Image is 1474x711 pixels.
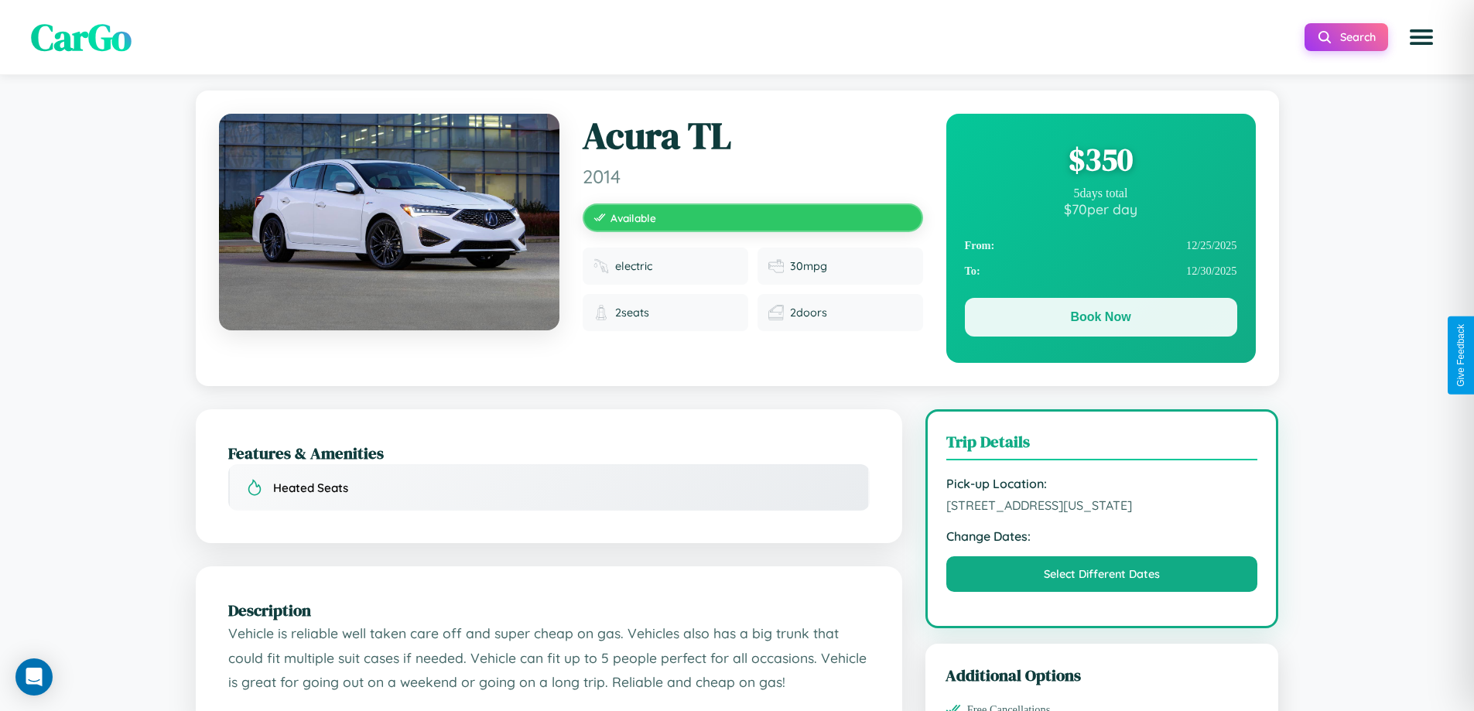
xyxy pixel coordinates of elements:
button: Select Different Dates [946,556,1258,592]
span: Available [610,211,656,224]
div: Open Intercom Messenger [15,658,53,696]
strong: Change Dates: [946,528,1258,544]
img: Seats [593,305,609,320]
h2: Features & Amenities [228,442,870,464]
div: 12 / 25 / 2025 [965,233,1237,258]
span: 2 seats [615,306,649,320]
button: Book Now [965,298,1237,337]
span: 30 mpg [790,259,827,273]
div: 5 days total [965,186,1237,200]
span: electric [615,259,652,273]
div: $ 70 per day [965,200,1237,217]
span: [STREET_ADDRESS][US_STATE] [946,497,1258,513]
strong: To: [965,265,980,278]
div: $ 350 [965,138,1237,180]
img: Fuel type [593,258,609,274]
div: 12 / 30 / 2025 [965,258,1237,284]
h1: Acura TL [583,114,923,159]
strong: Pick-up Location: [946,476,1258,491]
div: Give Feedback [1455,324,1466,387]
img: Fuel efficiency [768,258,784,274]
h2: Description [228,599,870,621]
button: Open menu [1400,15,1443,59]
p: Vehicle is reliable well taken care off and super cheap on gas. Vehicles also has a big trunk tha... [228,621,870,695]
strong: From: [965,239,995,252]
button: Search [1305,23,1388,51]
span: Search [1340,30,1376,44]
span: CarGo [31,12,132,63]
h3: Trip Details [946,430,1258,460]
span: Heated Seats [273,480,348,495]
h3: Additional Options [946,664,1259,686]
span: 2014 [583,165,923,188]
span: 2 doors [790,306,827,320]
img: Doors [768,305,784,320]
img: Acura TL 2014 [219,114,559,330]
